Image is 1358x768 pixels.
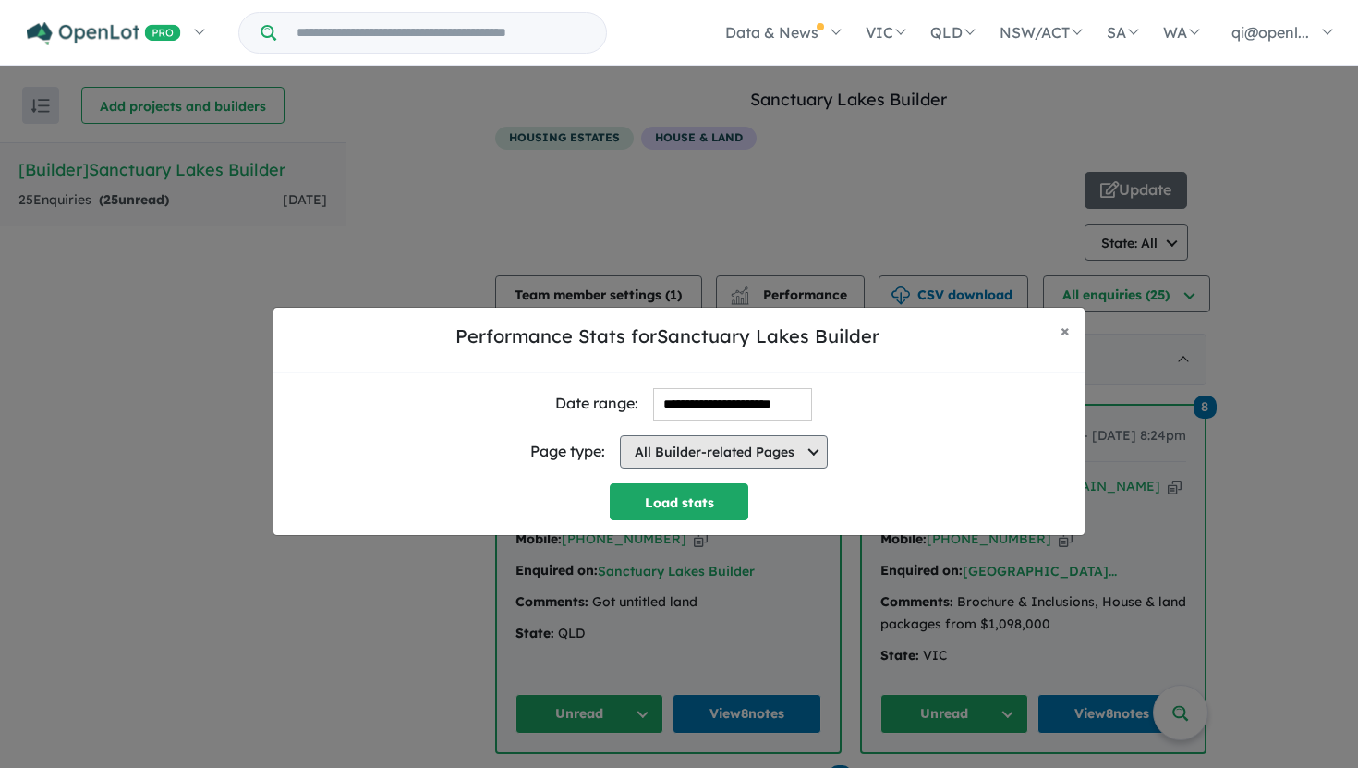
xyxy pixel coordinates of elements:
[280,13,602,53] input: Try estate name, suburb, builder or developer
[1231,23,1309,42] span: qi@openl...
[288,323,1046,350] h5: Performance Stats for Sanctuary Lakes Builder
[620,435,828,469] button: All Builder-related Pages
[530,439,605,464] div: Page type:
[27,22,181,45] img: Openlot PRO Logo White
[1061,320,1070,341] span: ×
[555,391,638,416] div: Date range:
[610,483,748,520] button: Load stats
